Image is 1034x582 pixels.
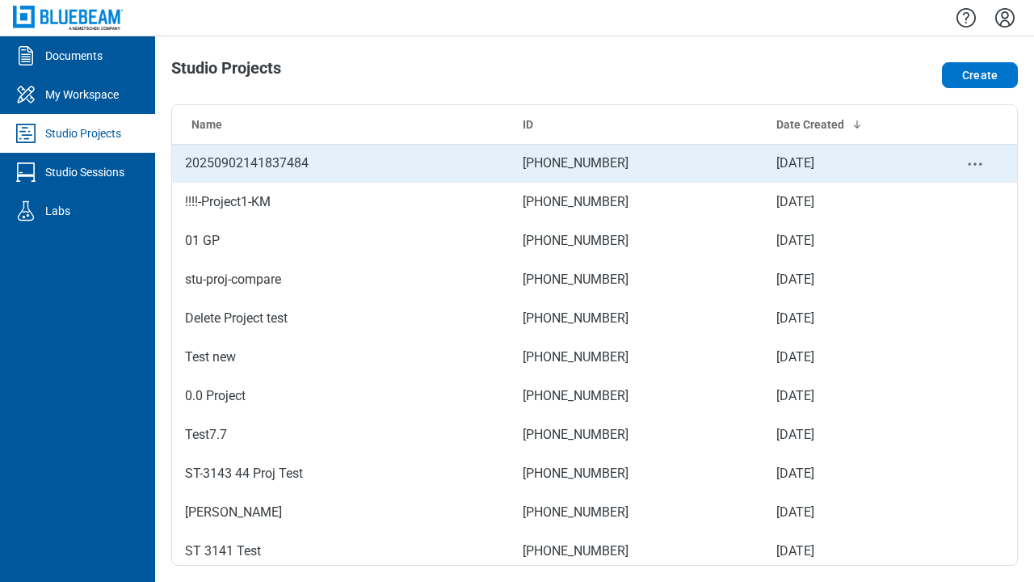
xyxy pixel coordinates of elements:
[763,415,932,454] td: [DATE]
[172,415,510,454] td: Test7.7
[13,159,39,185] svg: Studio Sessions
[763,260,932,299] td: [DATE]
[45,164,124,180] div: Studio Sessions
[172,377,510,415] td: 0.0 Project
[45,203,70,219] div: Labs
[510,260,763,299] td: [PHONE_NUMBER]
[191,116,497,133] div: Name
[13,82,39,108] svg: My Workspace
[172,221,510,260] td: 01 GP
[172,144,510,183] td: 20250902141837484
[763,493,932,532] td: [DATE]
[171,59,281,85] h1: Studio Projects
[763,221,932,260] td: [DATE]
[763,454,932,493] td: [DATE]
[172,299,510,338] td: Delete Project test
[510,493,763,532] td: [PHONE_NUMBER]
[172,260,510,299] td: stu-proj-compare
[763,144,932,183] td: [DATE]
[13,120,39,146] svg: Studio Projects
[45,86,119,103] div: My Workspace
[172,338,510,377] td: Test new
[942,62,1018,88] button: Create
[992,4,1018,32] button: Settings
[510,144,763,183] td: [PHONE_NUMBER]
[763,532,932,571] td: [DATE]
[13,6,123,29] img: Bluebeam, Inc.
[510,377,763,415] td: [PHONE_NUMBER]
[13,43,39,69] svg: Documents
[763,338,932,377] td: [DATE]
[172,493,510,532] td: [PERSON_NAME]
[45,125,121,141] div: Studio Projects
[172,183,510,221] td: !!!!-Project1-KM
[510,299,763,338] td: [PHONE_NUMBER]
[776,116,919,133] div: Date Created
[763,377,932,415] td: [DATE]
[510,183,763,221] td: [PHONE_NUMBER]
[510,454,763,493] td: [PHONE_NUMBER]
[965,154,985,174] button: project-actions-menu
[45,48,103,64] div: Documents
[510,338,763,377] td: [PHONE_NUMBER]
[510,415,763,454] td: [PHONE_NUMBER]
[763,183,932,221] td: [DATE]
[523,116,750,133] div: ID
[172,532,510,571] td: ST 3141 Test
[763,299,932,338] td: [DATE]
[13,198,39,224] svg: Labs
[510,221,763,260] td: [PHONE_NUMBER]
[172,454,510,493] td: ST-3143 44 Proj Test
[510,532,763,571] td: [PHONE_NUMBER]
